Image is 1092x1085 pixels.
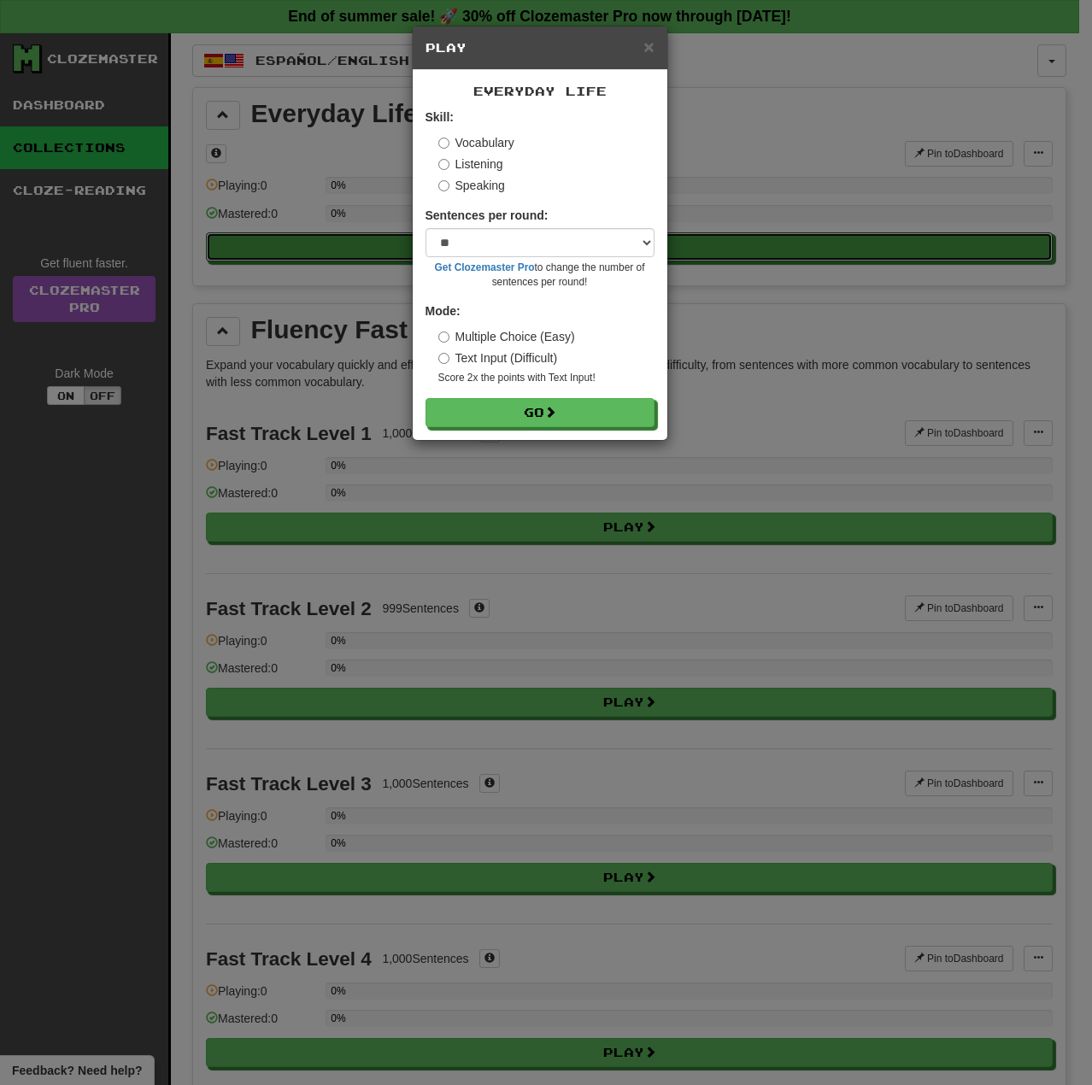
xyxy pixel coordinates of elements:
[438,134,514,151] label: Vocabulary
[426,304,461,318] strong: Mode:
[438,177,505,194] label: Speaking
[643,38,654,56] button: Close
[426,398,655,427] button: Go
[438,371,655,385] small: Score 2x the points with Text Input !
[438,349,558,367] label: Text Input (Difficult)
[438,155,503,173] label: Listening
[438,180,449,191] input: Speaking
[426,39,655,56] h5: Play
[438,353,449,364] input: Text Input (Difficult)
[438,328,575,345] label: Multiple Choice (Easy)
[426,110,454,124] strong: Skill:
[473,84,607,98] span: Everyday Life
[438,159,449,170] input: Listening
[643,37,654,56] span: ×
[438,138,449,149] input: Vocabulary
[435,261,535,273] a: Get Clozemaster Pro
[426,261,655,290] small: to change the number of sentences per round!
[438,331,449,343] input: Multiple Choice (Easy)
[426,207,549,224] label: Sentences per round:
